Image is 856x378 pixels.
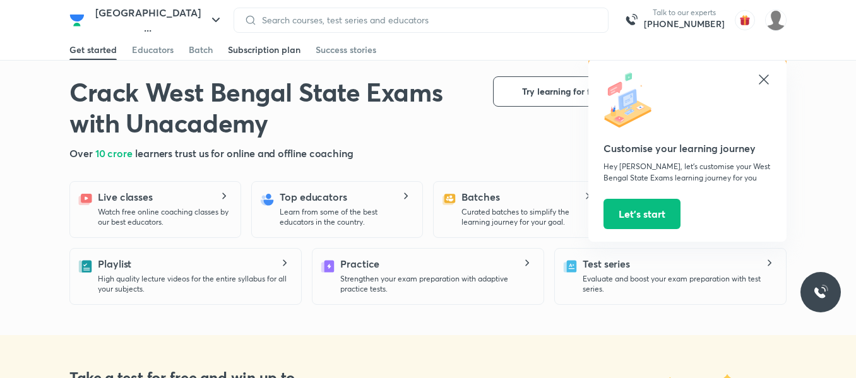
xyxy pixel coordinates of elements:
div: Success stories [316,44,376,56]
p: Hey [PERSON_NAME], let’s customise your West Bengal State Exams learning journey for you [603,161,771,184]
p: Curated batches to simplify the learning journey for your goal. [461,207,594,227]
h5: Batches [461,189,499,204]
input: Search courses, test series and educators [257,15,598,25]
h5: Practice [340,256,379,271]
h5: Live classes [98,189,153,204]
button: Try learning for free [493,76,632,107]
p: Watch free online coaching classes by our best educators. [98,207,230,227]
a: Subscription plan [228,40,300,60]
a: Batch [189,40,213,60]
div: Get started [69,44,117,56]
span: Over [69,146,95,160]
span: learners trust us for online and offline coaching [135,146,354,160]
p: High quality lecture videos for the entire syllabus for all your subjects. [98,274,291,294]
h5: Customise your learning journey [603,141,771,156]
p: Evaluate and boost your exam preparation with test series. [583,274,776,294]
p: Talk to our experts [644,8,725,18]
button: Let’s start [603,199,681,229]
div: Batch [189,44,213,56]
div: Educators [132,44,174,56]
span: 10 crore [95,146,135,160]
img: call-us [619,8,644,33]
p: Learn from some of the best educators in the country. [280,207,412,227]
h5: Playlist [98,256,131,271]
a: [PHONE_NUMBER] [644,18,725,30]
img: Yuvraj M [765,9,787,31]
span: Try learning for free [522,85,603,98]
a: Educators [132,40,174,60]
a: Success stories [316,40,376,60]
a: Get started [69,40,117,60]
img: Company Logo [69,13,85,28]
p: Strengthen your exam preparation with adaptive practice tests. [340,274,533,294]
img: icon [603,72,660,129]
h1: Crack West Bengal State Exams with Unacademy [69,76,473,138]
h5: Test series [583,256,630,271]
h5: Top educators [280,189,347,204]
div: Subscription plan [228,44,300,56]
img: avatar [735,10,755,30]
img: ttu [813,285,828,300]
